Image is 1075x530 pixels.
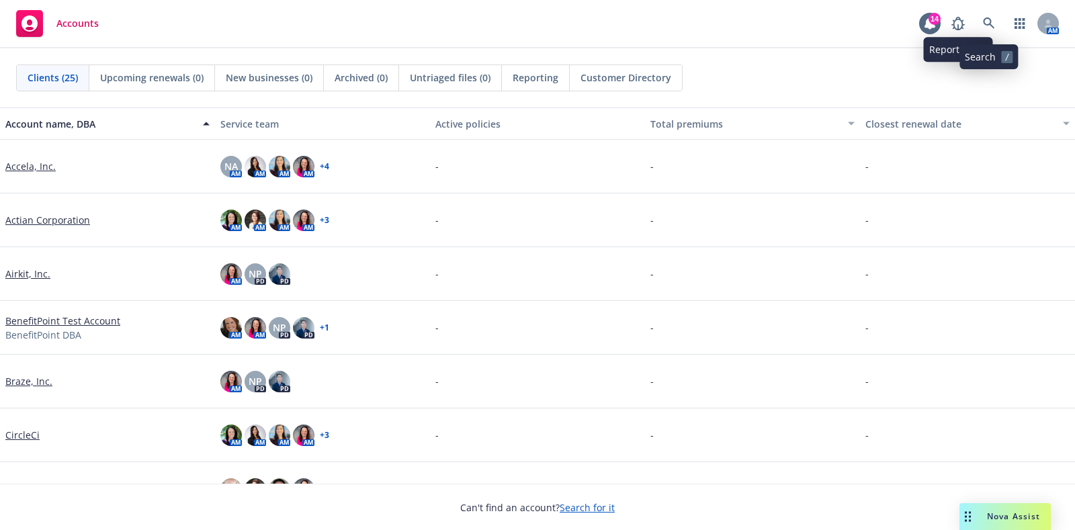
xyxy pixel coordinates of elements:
img: photo [220,478,242,500]
span: Can't find an account? [460,500,615,515]
img: photo [293,478,314,500]
div: Drag to move [959,503,976,530]
span: - [435,482,439,496]
button: Active policies [430,107,645,140]
img: photo [245,156,266,177]
span: - [865,320,869,335]
div: Account name, DBA [5,117,195,131]
img: photo [269,210,290,231]
a: + 1 [320,324,329,332]
a: BenefitPoint Test Account [5,314,120,328]
a: Actian Corporation [5,213,90,227]
a: + 3 [320,431,329,439]
img: photo [293,317,314,339]
span: - [865,374,869,388]
a: Airkit, Inc. [5,267,50,281]
img: photo [245,317,266,339]
span: Nova Assist [987,511,1040,522]
img: photo [293,156,314,177]
span: NA [224,159,238,173]
span: NP [249,267,262,281]
span: - [435,213,439,227]
a: Braze, Inc. [5,374,52,388]
span: - [650,482,654,496]
span: New businesses (0) [226,71,312,85]
span: - [865,482,869,496]
span: Clients (25) [28,71,78,85]
div: Total premiums [650,117,840,131]
a: Search for it [560,501,615,514]
span: NP [273,320,286,335]
span: - [650,320,654,335]
button: Service team [215,107,430,140]
img: photo [220,263,242,285]
a: CircleCi [5,428,40,442]
img: photo [220,371,242,392]
span: - [435,428,439,442]
a: Switch app [1006,10,1033,37]
img: photo [269,478,290,500]
span: - [865,213,869,227]
span: - [435,159,439,173]
span: - [650,213,654,227]
img: photo [220,210,242,231]
span: - [650,159,654,173]
a: + 4 [320,163,329,171]
div: Service team [220,117,425,131]
span: Accounts [56,18,99,29]
a: Accela, Inc. [5,159,56,173]
span: Upcoming renewals (0) [100,71,204,85]
a: Search [976,10,1002,37]
a: e.l.f. Cosmetics, Inc. [5,482,95,496]
span: Customer Directory [580,71,671,85]
span: BenefitPoint DBA [5,328,81,342]
div: Closest renewal date [865,117,1055,131]
button: Total premiums [645,107,860,140]
span: - [650,374,654,388]
button: Closest renewal date [860,107,1075,140]
img: photo [245,425,266,446]
img: photo [293,210,314,231]
span: Untriaged files (0) [410,71,490,85]
div: 14 [929,13,941,25]
span: - [865,428,869,442]
a: + 3 [320,216,329,224]
span: Archived (0) [335,71,388,85]
img: photo [245,478,266,500]
span: - [435,374,439,388]
span: - [650,267,654,281]
span: NP [249,374,262,388]
div: Active policies [435,117,640,131]
span: - [435,267,439,281]
img: photo [245,210,266,231]
img: photo [269,371,290,392]
button: Nova Assist [959,503,1051,530]
span: Reporting [513,71,558,85]
img: photo [269,156,290,177]
img: photo [293,425,314,446]
img: photo [220,425,242,446]
span: - [865,159,869,173]
img: photo [269,425,290,446]
img: photo [269,263,290,285]
span: - [435,320,439,335]
img: photo [220,317,242,339]
span: - [650,428,654,442]
a: Accounts [11,5,104,42]
a: Report a Bug [945,10,972,37]
span: - [865,267,869,281]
